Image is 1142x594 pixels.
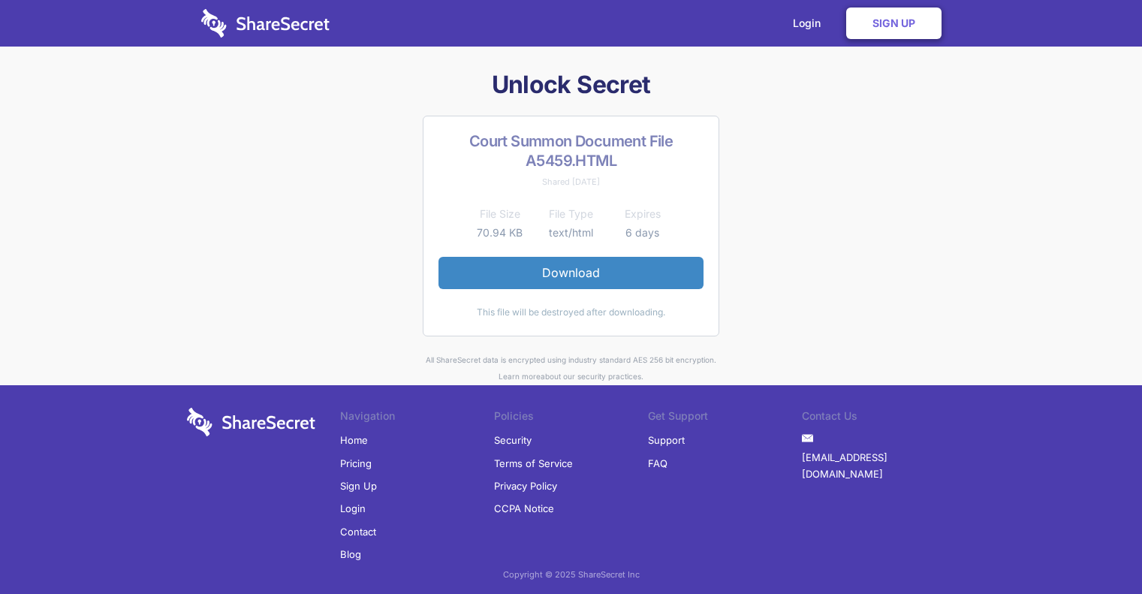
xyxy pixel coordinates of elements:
a: FAQ [648,452,667,475]
h2: Court Summon Document File A5459.HTML [438,131,704,170]
img: logo-wordmark-white-trans-d4663122ce5f474addd5e946df7df03e33cb6a1c49d2221995e7729f52c070b2.svg [201,9,330,38]
a: CCPA Notice [494,497,554,520]
a: Learn more [499,372,541,381]
a: Terms of Service [494,452,573,475]
td: 70.94 KB [464,224,535,242]
h1: Unlock Secret [181,69,962,101]
th: File Size [464,205,535,223]
a: [EMAIL_ADDRESS][DOMAIN_NAME] [802,446,956,486]
a: Contact [340,520,376,543]
th: Expires [607,205,678,223]
a: Login [340,497,366,520]
li: Navigation [340,408,494,429]
th: File Type [535,205,607,223]
a: Pricing [340,452,372,475]
a: Sign Up [846,8,942,39]
div: Shared [DATE] [438,173,704,190]
a: Support [648,429,685,451]
td: text/html [535,224,607,242]
a: Privacy Policy [494,475,557,497]
li: Contact Us [802,408,956,429]
li: Get Support [648,408,802,429]
td: 6 days [607,224,678,242]
li: Policies [494,408,648,429]
a: Sign Up [340,475,377,497]
div: All ShareSecret data is encrypted using industry standard AES 256 bit encryption. about our secur... [181,351,962,385]
a: Security [494,429,532,451]
div: This file will be destroyed after downloading. [438,304,704,321]
a: Download [438,257,704,288]
a: Home [340,429,368,451]
a: Blog [340,543,361,565]
img: logo-wordmark-white-trans-d4663122ce5f474addd5e946df7df03e33cb6a1c49d2221995e7729f52c070b2.svg [187,408,315,436]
